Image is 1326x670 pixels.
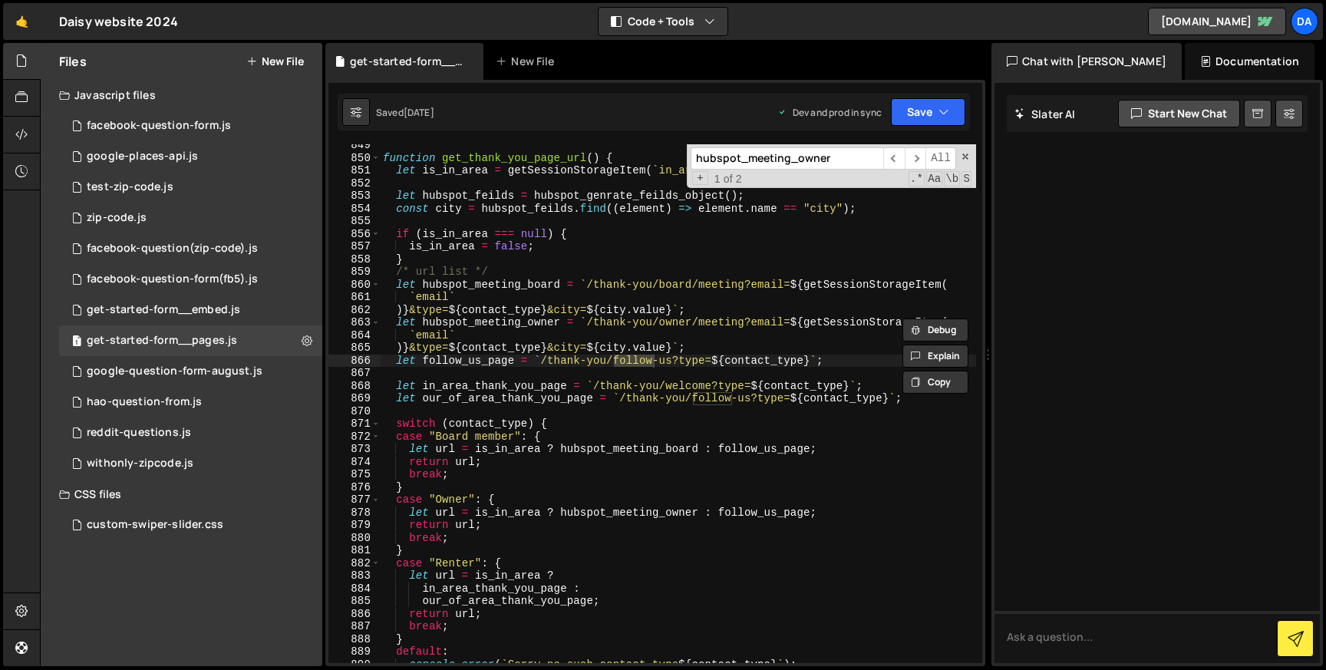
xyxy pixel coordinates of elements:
[404,106,434,119] div: [DATE]
[59,418,322,448] div: 5083/34405.js
[883,147,905,170] span: ​
[777,106,882,119] div: Dev and prod in sync
[328,431,381,444] div: 872
[328,595,381,608] div: 885
[328,557,381,570] div: 882
[328,164,381,177] div: 851
[328,392,381,405] div: 869
[1148,8,1286,35] a: [DOMAIN_NAME]
[41,80,322,111] div: Javascript files
[87,303,240,317] div: get-started-form__embed.js
[328,279,381,292] div: 860
[328,569,381,583] div: 883
[3,3,41,40] a: 🤙
[1014,107,1076,121] h2: Slater AI
[59,233,322,264] div: 5083/37634.js
[87,211,147,225] div: zip-code.js
[991,43,1182,80] div: Chat with [PERSON_NAME]
[87,272,258,286] div: facebook-question-form(fb5).js
[59,448,322,479] div: 5083/39368.js
[328,620,381,633] div: 887
[328,329,381,342] div: 864
[328,608,381,621] div: 886
[328,468,381,481] div: 875
[328,266,381,279] div: 859
[87,242,258,256] div: facebook-question(zip-code).js
[902,345,968,368] button: Explain
[87,119,231,133] div: facebook-question-form.js
[59,325,322,356] div: 5083/9307.js
[1118,100,1240,127] button: Start new chat
[328,418,381,431] div: 871
[328,215,381,228] div: 855
[1185,43,1314,80] div: Documentation
[350,54,465,69] div: get-started-form__pages.js
[87,180,173,194] div: test-zip-code.js
[328,253,381,266] div: 858
[328,304,381,317] div: 862
[328,493,381,507] div: 877
[328,342,381,355] div: 865
[1291,8,1318,35] a: Da
[328,532,381,545] div: 880
[328,367,381,380] div: 867
[59,111,322,141] div: 5083/14236.js
[891,98,965,126] button: Save
[328,519,381,532] div: 879
[59,356,322,387] div: 5083/19348.js
[328,240,381,253] div: 857
[59,510,322,540] div: 5083/23554.css
[87,395,202,409] div: hao-question-from.js
[926,171,942,186] span: CaseSensitive Search
[87,150,198,163] div: google-places-api.js
[59,264,322,295] div: 5083/43023.js
[691,147,883,170] input: Search for
[328,544,381,557] div: 881
[59,387,322,418] div: 5083/23621.js
[328,139,381,152] div: 849
[328,203,381,216] div: 854
[328,405,381,418] div: 870
[87,518,223,532] div: custom-swiper-slider.css
[59,141,322,172] div: 5083/43174.js
[87,365,262,378] div: google-question-form-august.js
[692,171,708,186] span: Toggle Replace mode
[962,171,971,186] span: Search In Selection
[59,295,322,325] div: 5083/9311.js
[87,426,191,440] div: reddit-questions.js
[328,152,381,165] div: 850
[905,147,926,170] span: ​
[909,171,925,186] span: RegExp Search
[246,55,304,68] button: New File
[708,173,748,186] span: 1 of 2
[496,54,560,69] div: New File
[328,481,381,494] div: 876
[902,371,968,394] button: Copy
[328,291,381,304] div: 861
[376,106,434,119] div: Saved
[328,456,381,469] div: 874
[902,318,968,342] button: Debug
[328,228,381,241] div: 856
[599,8,727,35] button: Code + Tools
[59,53,87,70] h2: Files
[72,336,81,348] span: 1
[328,633,381,646] div: 888
[328,645,381,658] div: 889
[925,147,956,170] span: Alt-Enter
[328,316,381,329] div: 863
[328,355,381,368] div: 866
[59,203,322,233] div: 5083/44180.js
[944,171,960,186] span: Whole Word Search
[328,507,381,520] div: 878
[328,380,381,393] div: 868
[328,177,381,190] div: 852
[328,190,381,203] div: 853
[87,334,237,348] div: get-started-form__pages.js
[41,479,322,510] div: CSS files
[59,12,178,31] div: Daisy website 2024
[328,583,381,596] div: 884
[59,172,322,203] div: 5083/44181.js
[87,457,193,470] div: withonly-zipcode.js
